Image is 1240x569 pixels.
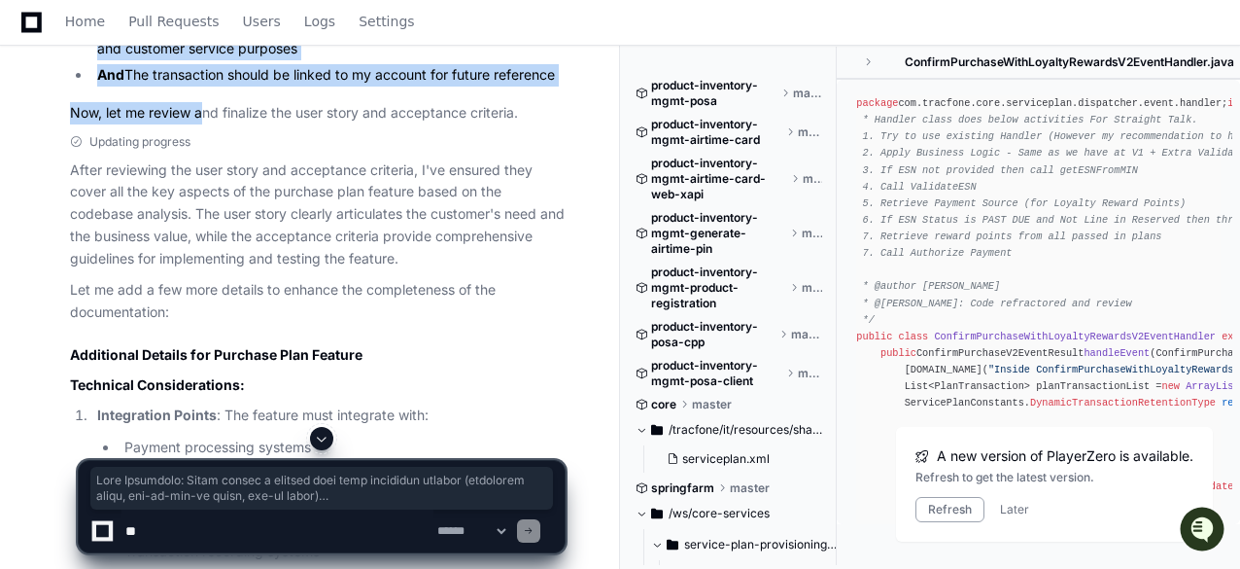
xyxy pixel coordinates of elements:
[651,397,676,412] span: core
[1162,380,1180,392] span: new
[798,366,823,381] span: master
[898,331,928,342] span: class
[802,280,822,296] span: master
[1030,397,1216,409] span: DynamicTransactionRetentionType
[70,160,565,270] p: After reviewing the user story and acceptance criteria, I've ensured they cover all the key aspec...
[791,327,822,342] span: master
[798,124,822,140] span: master
[66,164,282,180] div: We're offline, but we'll be back soon!
[803,171,822,187] span: master
[1186,380,1239,392] span: ArrayList
[880,347,916,359] span: public
[905,54,1234,70] span: ConfirmPurchaseWithLoyaltyRewardsV2EventHandler.java
[651,117,782,148] span: product-inventory-mgmt-airtime-card
[19,19,58,58] img: PlayerZero
[19,78,354,109] div: Welcome
[66,145,319,164] div: Start new chat
[651,418,663,442] svg: Directory
[651,78,777,109] span: product-inventory-mgmt-posa
[97,407,217,423] strong: Integration Points
[304,16,335,27] span: Logs
[937,446,1193,466] span: A new version of PlayerZero is available.
[915,497,984,522] button: Refresh
[96,473,547,504] span: Lore Ipsumdolo: Sitam consec a elitsed doei temp incididun utlabor (etdolorem aliqu, eni-ad-min-v...
[91,64,565,87] li: The transaction should be linked to my account for future reference
[89,134,190,150] span: Updating progress
[934,331,1216,342] span: ConfirmPurchaseWithLoyaltyRewardsV2EventHandler
[193,204,235,219] span: Pylon
[802,226,822,241] span: master
[636,414,822,445] button: /tracfone/it/resources/shared-chanel-blocks/src/main/resources/web/chanel/blocks/direct/safelink/...
[1000,502,1029,517] button: Later
[70,279,565,324] p: Let me add a few more details to enhance the completeness of the documentation:
[97,405,565,427] p: : The feature must integrate with:
[70,345,565,365] h2: Additional Details for Purchase Plan Feature
[692,397,732,412] span: master
[330,151,354,174] button: Start new chat
[793,86,822,101] span: master
[651,319,775,350] span: product-inventory-posa-cpp
[1178,505,1230,557] iframe: Open customer support
[70,375,565,395] h3: Technical Considerations:
[65,16,105,27] span: Home
[651,210,786,257] span: product-inventory-mgmt-generate-airtime-pin
[128,16,219,27] span: Pull Requests
[651,156,787,202] span: product-inventory-mgmt-airtime-card-web-xapi
[359,16,414,27] span: Settings
[651,358,782,389] span: product-inventory-mgmt-posa-client
[651,265,786,311] span: product-inventory-mgmt-product-registration
[915,470,1193,485] div: Refresh to get the latest version.
[856,331,892,342] span: public
[243,16,281,27] span: Users
[856,97,898,109] span: package
[137,203,235,219] a: Powered byPylon
[70,102,565,124] p: Now, let me review and finalize the user story and acceptance criteria.
[97,66,124,83] strong: And
[19,145,54,180] img: 1756235613930-3d25f9e4-fa56-45dd-b3ad-e072dfbd1548
[1084,347,1150,359] span: handleEvent
[669,422,822,438] span: /tracfone/it/resources/shared-chanel-blocks/src/main/resources/web/chanel/blocks/direct/safelink/...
